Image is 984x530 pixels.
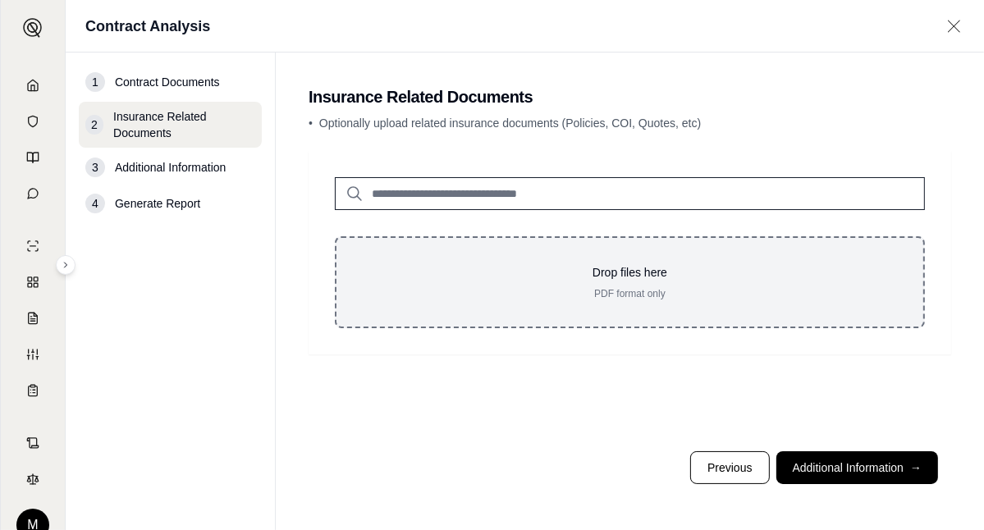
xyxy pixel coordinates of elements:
button: Previous [690,451,769,484]
button: Additional Information→ [776,451,938,484]
div: 2 [85,115,103,135]
a: Chat [11,177,55,210]
p: Drop files here [363,264,897,281]
a: Contract Analysis [11,427,55,459]
a: Claim Coverage [11,302,55,335]
span: Additional Information [115,159,226,176]
span: • [309,117,313,130]
a: Policy Comparisons [11,266,55,299]
h1: Contract Analysis [85,15,210,38]
a: Single Policy [11,230,55,263]
span: Generate Report [115,195,200,212]
div: 1 [85,72,105,92]
a: Coverage Table [11,374,55,407]
button: Expand sidebar [56,255,76,275]
a: Prompt Library [11,141,55,174]
div: 3 [85,158,105,177]
a: Home [11,69,55,102]
h2: Insurance Related Documents [309,85,951,108]
span: Optionally upload related insurance documents (Policies, COI, Quotes, etc) [319,117,701,130]
span: → [910,459,922,476]
button: Expand sidebar [16,11,49,44]
div: 4 [85,194,105,213]
p: PDF format only [363,287,897,300]
a: Custom Report [11,338,55,371]
a: Documents Vault [11,105,55,138]
img: Expand sidebar [23,18,43,38]
span: Insurance Related Documents [113,108,255,141]
span: Contract Documents [115,74,220,90]
a: Legal Search Engine [11,463,55,496]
